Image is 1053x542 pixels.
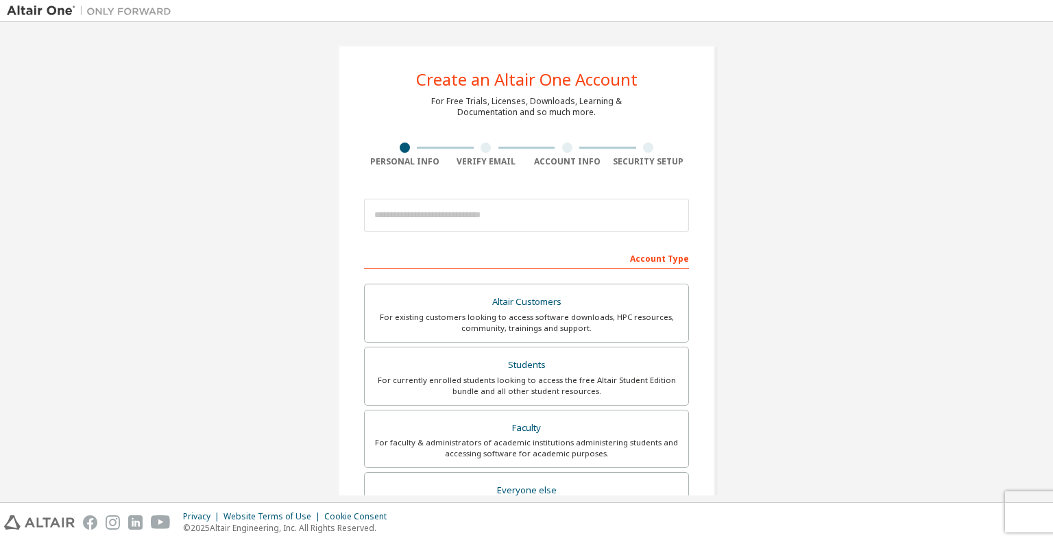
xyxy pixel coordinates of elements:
div: For faculty & administrators of academic institutions administering students and accessing softwa... [373,437,680,459]
div: Website Terms of Use [223,511,324,522]
div: Altair Customers [373,293,680,312]
img: instagram.svg [106,515,120,530]
div: Cookie Consent [324,511,395,522]
div: Security Setup [608,156,690,167]
img: youtube.svg [151,515,171,530]
div: For currently enrolled students looking to access the free Altair Student Edition bundle and all ... [373,375,680,397]
div: Personal Info [364,156,446,167]
div: Account Type [364,247,689,269]
div: Privacy [183,511,223,522]
div: Everyone else [373,481,680,500]
div: Verify Email [446,156,527,167]
div: For Free Trials, Licenses, Downloads, Learning & Documentation and so much more. [431,96,622,118]
div: Faculty [373,419,680,438]
img: linkedin.svg [128,515,143,530]
p: © 2025 Altair Engineering, Inc. All Rights Reserved. [183,522,395,534]
img: altair_logo.svg [4,515,75,530]
div: Account Info [526,156,608,167]
img: Altair One [7,4,178,18]
div: For existing customers looking to access software downloads, HPC resources, community, trainings ... [373,312,680,334]
div: Create an Altair One Account [416,71,638,88]
div: Students [373,356,680,375]
img: facebook.svg [83,515,97,530]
